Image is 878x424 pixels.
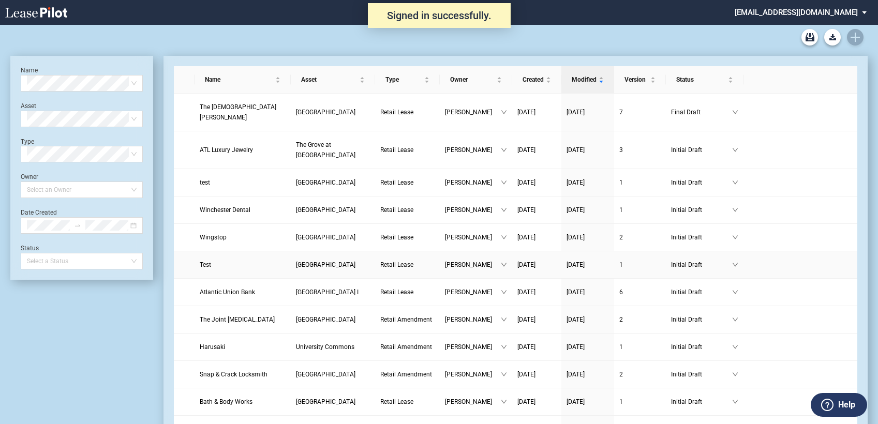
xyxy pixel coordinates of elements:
span: down [501,399,507,405]
a: [DATE] [517,107,556,117]
span: [PERSON_NAME] [445,397,501,407]
span: 3 [619,146,623,154]
span: [DATE] [517,316,535,323]
span: [PERSON_NAME] [445,260,501,270]
a: Retail Lease [380,145,435,155]
span: 1 [619,343,623,351]
span: Park West Village I [296,289,359,296]
span: Modified [572,74,597,85]
a: 7 [619,107,661,117]
th: Status [666,66,743,94]
span: Initial Draft [671,232,732,243]
span: [PERSON_NAME] [445,342,501,352]
md-menu: Download Blank Form List [821,29,844,46]
span: Initial Draft [671,177,732,188]
a: Retail Lease [380,177,435,188]
span: down [732,262,738,268]
a: Atlantic Union Bank [200,287,286,297]
th: Asset [291,66,375,94]
a: 1 [619,177,661,188]
span: down [732,344,738,350]
span: swap-right [74,222,81,229]
a: [DATE] [567,260,609,270]
span: down [501,207,507,213]
a: [DATE] [567,342,609,352]
a: Retail Lease [380,397,435,407]
a: The Grove at [GEOGRAPHIC_DATA] [296,140,370,160]
span: down [732,109,738,115]
a: [DATE] [567,177,609,188]
a: The Joint [MEDICAL_DATA] [200,314,286,325]
span: down [732,316,738,323]
span: Initial Draft [671,205,732,215]
span: 6 [619,289,623,296]
a: 2 [619,232,661,243]
span: down [732,207,738,213]
th: Created [512,66,561,94]
button: Download Blank Form [824,29,841,46]
span: down [501,147,507,153]
a: [DATE] [517,260,556,270]
a: ATL Luxury Jewelry [200,145,286,155]
span: down [501,371,507,377]
span: Initial Draft [671,260,732,270]
span: Retail Lease [380,206,413,214]
span: [DATE] [567,206,585,214]
a: [DATE] [517,342,556,352]
a: 3 [619,145,661,155]
span: Initial Draft [671,145,732,155]
span: [DATE] [517,289,535,296]
label: Help [838,398,855,412]
span: down [501,109,507,115]
span: Retail Lease [380,179,413,186]
a: [DATE] [517,397,556,407]
span: Harusaki [200,343,225,351]
a: The [DEMOGRAPHIC_DATA][PERSON_NAME] [200,102,286,123]
span: Name [205,74,273,85]
span: Retail Amendment [380,343,432,351]
span: Test [200,261,211,268]
a: Wingstop [200,232,286,243]
a: [DATE] [517,205,556,215]
span: [DATE] [517,109,535,116]
span: [DATE] [567,398,585,405]
a: 1 [619,397,661,407]
a: Archive [801,29,818,46]
a: Winchester Dental [200,205,286,215]
a: 2 [619,369,661,380]
span: The Joint Chiropractic [200,316,275,323]
span: Retail Lease [380,146,413,154]
span: test [200,179,210,186]
span: Cross Creek [296,398,355,405]
th: Version [614,66,666,94]
span: Retail Lease [380,234,413,241]
span: [DATE] [567,316,585,323]
span: The Church of Jesus Christ of Latter-Day Saints [200,103,276,121]
span: down [501,234,507,240]
a: [DATE] [567,205,609,215]
a: [GEOGRAPHIC_DATA] [296,177,370,188]
a: [GEOGRAPHIC_DATA] [296,369,370,380]
span: 2 [619,234,623,241]
a: test [200,177,286,188]
div: Signed in successfully. [368,3,511,28]
span: 1 [619,398,623,405]
span: [DATE] [517,398,535,405]
a: [GEOGRAPHIC_DATA] I [296,287,370,297]
span: Snap & Crack Locksmith [200,371,267,378]
span: [DATE] [517,179,535,186]
span: Wingstop [200,234,227,241]
span: Cross Creek [296,234,355,241]
span: [DATE] [567,261,585,268]
a: [GEOGRAPHIC_DATA] [296,260,370,270]
a: Retail Lease [380,287,435,297]
span: Status [676,74,726,85]
span: 1 [619,206,623,214]
a: [DATE] [567,107,609,117]
label: Date Created [21,209,57,216]
span: Type [385,74,422,85]
a: 1 [619,342,661,352]
a: Retail Amendment [380,369,435,380]
a: Test [200,260,286,270]
a: 1 [619,205,661,215]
